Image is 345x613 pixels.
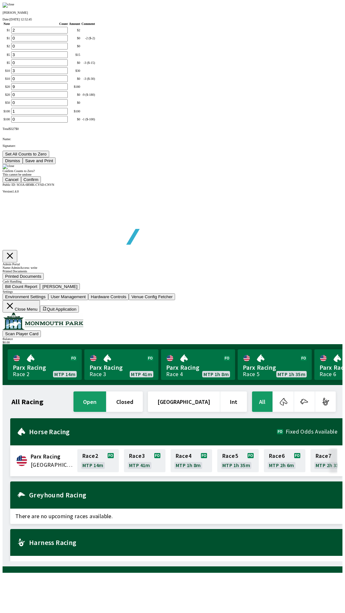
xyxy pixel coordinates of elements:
p: [PERSON_NAME] [3,11,342,14]
img: global tote logo [17,193,201,261]
td: $ 100 [3,108,10,115]
button: Dismiss [3,157,23,164]
td: $ 20 [3,83,10,90]
div: $ 100 [69,110,80,113]
button: Close Menu [3,300,40,313]
div: Settings [3,290,342,293]
a: Parx RacingRace 4MTP 1h 8m [161,349,235,380]
p: Signature: [3,144,342,148]
th: Count [11,22,68,26]
td: $ 5 [3,51,10,58]
div: $ 0 [69,117,80,121]
span: MTP 2h 33m [316,463,343,468]
td: $ 1 [3,34,10,42]
span: Race 5 [222,453,238,458]
span: $ 327 [9,127,15,131]
a: Parx RacingRace 2MTP 14m [8,349,82,380]
span: MTP 1h 8m [203,372,229,377]
h2: Greyhound Racing [29,492,337,497]
span: MTP 1h 35m [222,463,250,468]
div: Admin Portal [3,262,342,266]
h1: All Racing [11,399,43,404]
div: $ 0 [69,36,80,40]
button: Int [220,391,247,412]
a: Race6MTP 2h 6m [264,449,305,472]
button: Save and Print [23,157,56,164]
td: $ 100 [3,116,10,123]
span: [DATE] 12:52:45 [10,18,32,21]
span: Race 4 [176,453,191,458]
img: venue logo [3,313,83,330]
div: Race 3 [89,372,106,377]
span: Race 7 [316,453,331,458]
div: Total [3,127,342,131]
img: close [3,164,14,169]
div: -2 ($-2) [81,36,95,40]
div: $ 2 [69,28,80,32]
span: Parx Racing [166,363,230,372]
div: Balance [3,337,342,341]
button: User Management [48,293,88,300]
span: United States [31,461,73,469]
div: -3 ($-30) [81,77,95,80]
td: $ 50 [3,99,10,106]
th: Comment [81,22,95,26]
button: Printed Documents [3,273,44,280]
div: Name: Admin Access: write [3,266,342,269]
div: $ 15 [69,53,80,57]
img: close [3,3,14,8]
div: -3 ($-15) [81,61,95,64]
div: $ 0 [69,101,80,104]
span: MTP 41m [131,372,152,377]
td: $ 5 [3,59,10,66]
span: MTP 41m [129,463,150,468]
div: Race 5 [243,372,259,377]
span: MTP 14m [82,463,103,468]
div: $ 0 [69,61,80,64]
span: SO3A-6RMK-CYSD-CNVN [17,183,54,186]
div: Race 4 [166,372,183,377]
span: Parx Racing [13,363,77,372]
button: Cancel [3,176,21,183]
h2: Horse Racing [29,429,277,434]
span: There are no upcoming races available. [10,509,342,524]
a: Race5MTP 1h 35m [217,449,259,472]
button: Venue Config Fetcher [129,293,175,300]
button: Quit Application [40,306,79,313]
div: Cash Handling [3,280,342,283]
span: Parx Racing [89,363,153,372]
button: Environment Settings [3,293,48,300]
span: There are no upcoming races available. [10,556,342,571]
a: Parx RacingRace 3MTP 41m [84,349,158,380]
p: Name: [3,137,342,141]
td: $ 1 [3,26,10,34]
div: $ 0 [69,77,80,80]
span: $ 0 [15,127,19,131]
button: All [252,391,272,412]
div: This cannot be undone [3,173,342,176]
div: $ 0.00 [3,341,342,344]
span: Race 6 [269,453,285,458]
div: $ 0 [69,93,80,96]
h2: Harness Racing [29,540,337,545]
span: MTP 1h 8m [176,463,201,468]
span: Parx Racing [31,452,73,461]
a: Race3MTP 41m [124,449,165,472]
td: $ 10 [3,67,10,74]
a: Race2MTP 14m [77,449,119,472]
div: $ 0 [69,44,80,48]
button: Set All Counts to Zero [3,151,49,157]
button: Bill Count Report [3,283,40,290]
div: Version 1.4.0 [3,190,342,193]
button: Scan Player Card [3,330,41,337]
th: Amount [69,22,80,26]
button: open [73,391,106,412]
span: MTP 1h 35m [278,372,305,377]
span: MTP 2h 6m [269,463,294,468]
th: Note [3,22,10,26]
div: -1 ($-100) [81,117,95,121]
div: Confirm Counts to Zero? [3,169,342,173]
a: Parx RacingRace 5MTP 1h 35m [238,349,312,380]
td: $ 2 [3,42,10,50]
div: -9 ($-180) [81,93,95,96]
